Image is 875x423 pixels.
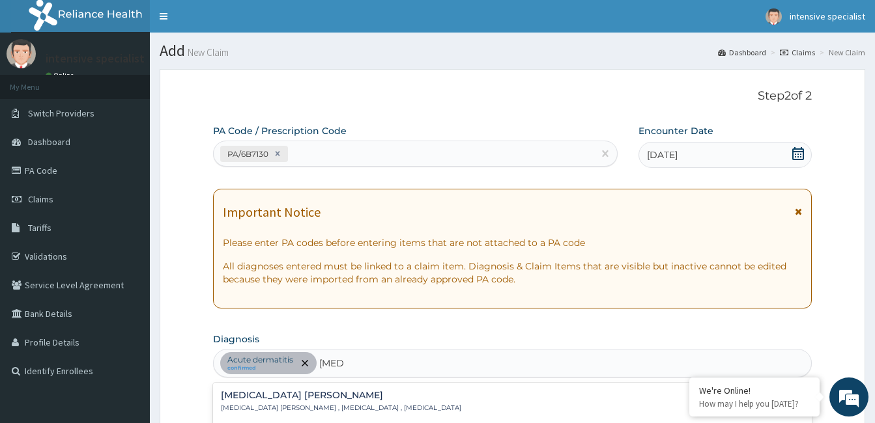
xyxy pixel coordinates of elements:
h1: Add [160,42,865,59]
span: intensive specialist [790,10,865,22]
h4: [MEDICAL_DATA] [PERSON_NAME] [221,390,461,400]
label: Diagnosis [213,333,259,346]
p: [MEDICAL_DATA] [PERSON_NAME] , [MEDICAL_DATA] , [MEDICAL_DATA] [221,403,461,413]
div: Minimize live chat window [214,7,245,38]
img: User Image [7,39,36,68]
h1: Important Notice [223,205,321,219]
small: New Claim [185,48,229,57]
img: d_794563401_company_1708531726252_794563401 [24,65,53,98]
span: Dashboard [28,136,70,148]
span: [DATE] [647,148,678,161]
p: intensive specialist [46,53,145,64]
div: PA/6B7130 [223,146,270,161]
li: New Claim [816,47,865,58]
p: Acute dermatitis [227,355,293,365]
p: How may I help you today? [699,398,810,409]
label: Encounter Date [638,124,713,137]
img: User Image [766,8,782,25]
small: confirmed [227,365,293,372]
div: Chat with us now [68,73,219,90]
a: Online [46,71,77,80]
span: Tariffs [28,222,51,234]
p: Please enter PA codes before entering items that are not attached to a PA code [223,236,802,249]
p: All diagnoses entered must be linked to a claim item. Diagnosis & Claim Items that are visible bu... [223,260,802,286]
span: Claims [28,193,53,205]
label: PA Code / Prescription Code [213,124,347,137]
p: Step 2 of 2 [213,89,812,103]
textarea: Type your message and hit 'Enter' [7,284,248,329]
a: Claims [780,47,815,58]
span: remove selection option [299,357,311,369]
span: Switch Providers [28,107,94,119]
span: We're online! [76,128,180,260]
div: We're Online! [699,385,810,396]
a: Dashboard [718,47,766,58]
